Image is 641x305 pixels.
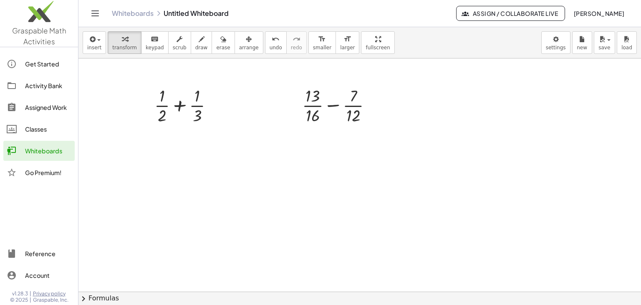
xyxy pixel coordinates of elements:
button: chevron_rightFormulas [78,292,641,305]
span: erase [216,45,230,51]
a: Assigned Work [3,97,75,117]
span: [PERSON_NAME] [573,10,624,17]
span: | [30,290,31,297]
button: keyboardkeypad [141,31,169,54]
button: Assign / Collaborate Live [456,6,565,21]
button: scrub [168,31,191,54]
span: smaller [313,45,331,51]
a: Classes [3,119,75,139]
button: arrange [235,31,263,54]
a: Account [3,265,75,285]
a: Whiteboards [3,141,75,161]
span: v1.28.3 [12,290,28,297]
span: arrange [239,45,259,51]
div: Whiteboards [25,146,71,156]
button: Toggle navigation [88,7,102,20]
span: transform [112,45,137,51]
div: Get Started [25,59,71,69]
button: format_sizesmaller [308,31,336,54]
span: redo [291,45,302,51]
button: save [594,31,615,54]
button: draw [191,31,212,54]
span: Graspable, Inc. [33,297,68,303]
a: Reference [3,244,75,264]
span: new [577,45,587,51]
a: Get Started [3,54,75,74]
span: save [598,45,610,51]
a: Whiteboards [112,9,154,18]
button: insert [83,31,106,54]
div: Activity Bank [25,81,71,91]
button: erase [212,31,235,54]
span: scrub [173,45,187,51]
button: load [617,31,637,54]
button: [PERSON_NAME] [567,6,631,21]
span: Assign / Collaborate Live [463,10,558,17]
span: insert [87,45,101,51]
div: Go Premium! [25,168,71,178]
span: larger [340,45,355,51]
a: Privacy policy [33,290,68,297]
button: transform [108,31,141,54]
i: format_size [343,34,351,44]
button: redoredo [286,31,307,54]
span: settings [546,45,566,51]
button: format_sizelarger [336,31,359,54]
span: undo [270,45,282,51]
span: © 2025 [10,297,28,303]
div: Reference [25,249,71,259]
span: chevron_right [78,294,88,304]
button: fullscreen [361,31,394,54]
span: Graspable Math Activities [12,26,66,46]
button: settings [541,31,570,54]
span: | [30,297,31,303]
i: redo [293,34,300,44]
div: Assigned Work [25,102,71,112]
span: keypad [146,45,164,51]
span: draw [195,45,208,51]
div: Account [25,270,71,280]
a: Activity Bank [3,76,75,96]
button: new [572,31,592,54]
i: format_size [318,34,326,44]
div: Classes [25,124,71,134]
span: load [621,45,632,51]
i: undo [272,34,280,44]
button: undoundo [265,31,287,54]
i: keyboard [151,34,159,44]
span: fullscreen [366,45,390,51]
